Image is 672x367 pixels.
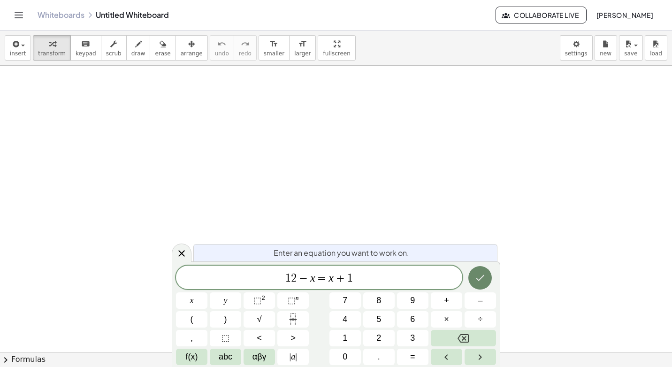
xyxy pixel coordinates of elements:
[397,311,428,328] button: 6
[244,292,275,309] button: Squared
[376,313,381,326] span: 5
[176,311,207,328] button: (
[264,50,284,57] span: smaller
[465,311,496,328] button: Divide
[343,351,347,363] span: 0
[155,50,170,57] span: erase
[600,50,611,57] span: new
[504,11,579,19] span: Collaborate Live
[191,332,193,344] span: ,
[277,311,309,328] button: Fraction
[239,50,252,57] span: redo
[298,38,307,50] i: format_size
[619,35,643,61] button: save
[38,10,84,20] a: Whiteboards
[465,292,496,309] button: Minus
[176,292,207,309] button: x
[650,50,662,57] span: load
[210,292,241,309] button: y
[645,35,667,61] button: load
[343,332,347,344] span: 1
[274,247,409,259] span: Enter an equation you want to work on.
[378,351,380,363] span: .
[565,50,588,57] span: settings
[397,330,428,346] button: 3
[431,311,462,328] button: Times
[478,313,483,326] span: ÷
[190,294,194,307] span: x
[76,50,96,57] span: keypad
[465,349,496,365] button: Right arrow
[323,50,350,57] span: fullscreen
[595,35,617,61] button: new
[244,330,275,346] button: Less than
[38,50,66,57] span: transform
[376,332,381,344] span: 2
[176,35,208,61] button: arrange
[257,332,262,344] span: <
[106,50,122,57] span: scrub
[343,294,347,307] span: 7
[560,35,593,61] button: settings
[253,296,261,305] span: ⬚
[244,349,275,365] button: Greek alphabet
[290,332,296,344] span: >
[410,294,415,307] span: 9
[33,35,71,61] button: transform
[363,349,395,365] button: .
[347,273,353,284] span: 1
[269,38,278,50] i: format_size
[329,292,361,309] button: 7
[289,35,316,61] button: format_sizelarger
[191,313,193,326] span: (
[444,313,449,326] span: ×
[343,313,347,326] span: 4
[259,35,290,61] button: format_sizesmaller
[291,273,297,284] span: 2
[596,11,653,19] span: [PERSON_NAME]
[5,35,31,61] button: insert
[252,351,267,363] span: αβγ
[410,313,415,326] span: 6
[126,35,151,61] button: draw
[210,349,241,365] button: Alphabet
[334,273,347,284] span: +
[310,272,315,284] var: x
[431,292,462,309] button: Plus
[221,332,229,344] span: ⬚
[277,349,309,365] button: Absolute value
[329,330,361,346] button: 1
[224,294,228,307] span: y
[10,50,26,57] span: insert
[588,7,661,23] button: [PERSON_NAME]
[257,313,262,326] span: √
[329,311,361,328] button: 4
[295,352,297,361] span: |
[70,35,101,61] button: keyboardkeypad
[318,35,355,61] button: fullscreen
[210,330,241,346] button: Placeholder
[285,273,291,284] span: 1
[241,38,250,50] i: redo
[186,351,198,363] span: f(x)
[277,292,309,309] button: Superscript
[329,349,361,365] button: 0
[217,38,226,50] i: undo
[296,294,299,301] sup: n
[297,273,310,284] span: −
[315,273,329,284] span: =
[444,294,449,307] span: +
[81,38,90,50] i: keyboard
[176,349,207,365] button: Functions
[11,8,26,23] button: Toggle navigation
[150,35,176,61] button: erase
[288,296,296,305] span: ⬚
[131,50,145,57] span: draw
[376,294,381,307] span: 8
[624,50,637,57] span: save
[219,351,232,363] span: abc
[210,311,241,328] button: )
[328,272,334,284] var: x
[294,50,311,57] span: larger
[363,311,395,328] button: 5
